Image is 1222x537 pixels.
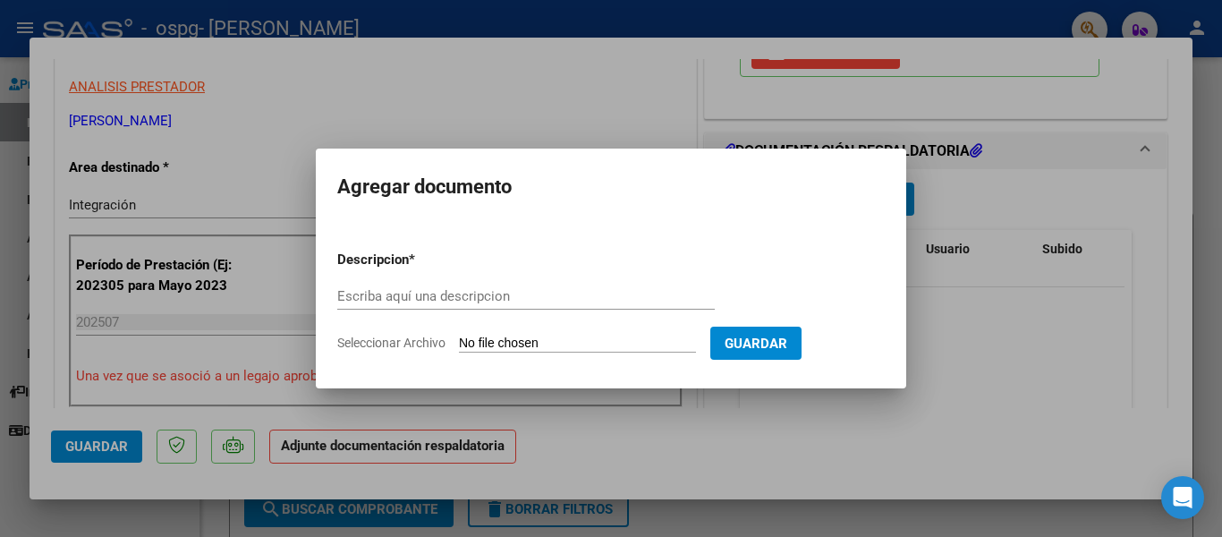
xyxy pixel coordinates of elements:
div: Open Intercom Messenger [1161,476,1204,519]
span: Seleccionar Archivo [337,336,446,350]
p: Descripcion [337,250,502,270]
span: Guardar [725,336,787,352]
h2: Agregar documento [337,170,885,204]
button: Guardar [710,327,802,360]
